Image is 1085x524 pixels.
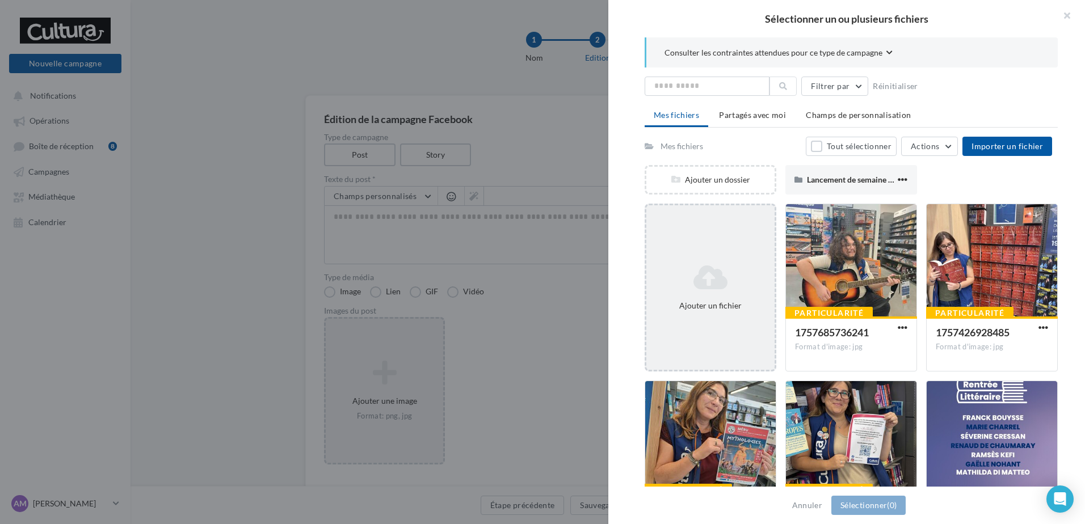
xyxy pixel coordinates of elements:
button: Filtrer par [801,77,868,96]
div: Open Intercom Messenger [1046,485,1074,513]
div: Ajouter un dossier [646,174,775,185]
h2: Sélectionner un ou plusieurs fichiers [626,14,1067,24]
span: Champs de personnalisation [806,110,911,120]
span: Lancement de semaine S50 [807,175,902,184]
span: Mes fichiers [654,110,699,120]
span: Actions [911,141,939,151]
div: Particularité [645,484,732,496]
button: Consulter les contraintes attendues pour ce type de campagne [665,47,893,61]
span: Partagés avec moi [719,110,786,120]
button: Importer un fichier [962,137,1052,156]
span: (0) [887,500,897,510]
button: Sélectionner(0) [831,496,906,515]
div: Particularité [785,484,873,496]
span: 1757685736241 [795,326,869,339]
button: Réinitialiser [868,79,923,93]
div: Particularité [926,307,1013,319]
button: Tout sélectionner [806,137,897,156]
div: Particularité [785,307,873,319]
div: Format d'image: jpg [795,342,907,352]
div: Ajouter un fichier [651,300,770,311]
span: 1757426928485 [936,326,1010,339]
div: Mes fichiers [661,141,703,152]
span: Importer un fichier [972,141,1043,151]
span: Consulter les contraintes attendues pour ce type de campagne [665,47,882,58]
button: Annuler [788,498,827,512]
button: Actions [901,137,958,156]
div: Format d'image: jpg [936,342,1048,352]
